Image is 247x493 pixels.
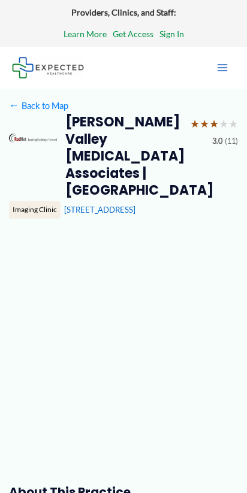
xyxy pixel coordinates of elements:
a: Get Access [113,26,153,42]
span: ★ [209,114,219,134]
span: (11) [225,134,238,149]
a: [STREET_ADDRESS] [64,205,135,214]
a: ←Back to Map [9,98,68,114]
span: ★ [190,114,200,134]
span: ★ [219,114,228,134]
strong: Providers, Clinics, and Staff: [71,7,176,17]
span: ← [9,100,20,111]
div: Imaging Clinic [9,201,61,218]
span: ★ [228,114,238,134]
a: Learn More [64,26,107,42]
span: ★ [200,114,209,134]
h2: [PERSON_NAME] Valley [MEDICAL_DATA] Associates | [GEOGRAPHIC_DATA] [65,114,182,199]
img: Expected Healthcare Logo - side, dark font, small [12,57,84,78]
a: Sign In [159,26,184,42]
button: Main menu toggle [210,55,235,80]
span: 3.0 [212,134,222,149]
